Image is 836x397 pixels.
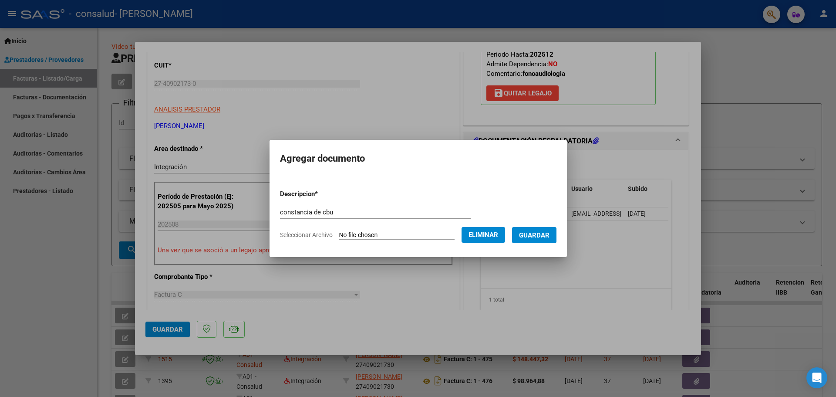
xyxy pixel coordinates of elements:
[806,367,827,388] div: Open Intercom Messenger
[512,227,556,243] button: Guardar
[469,231,498,239] span: Eliminar
[519,231,549,239] span: Guardar
[280,231,333,238] span: Seleccionar Archivo
[280,150,556,167] h2: Agregar documento
[280,189,363,199] p: Descripcion
[462,227,505,243] button: Eliminar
